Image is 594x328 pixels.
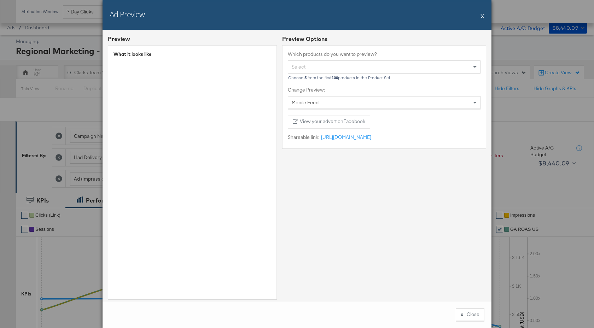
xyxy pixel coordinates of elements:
div: Preview [108,35,130,43]
button: X [481,9,484,23]
span: Mobile Feed [292,99,319,106]
a: [URL][DOMAIN_NAME] [319,134,371,141]
label: Which products do you want to preview? [288,51,481,58]
label: Change Preview: [288,87,481,93]
div: What it looks like [113,51,271,58]
div: x [461,311,463,318]
b: 100 [332,75,338,80]
b: 5 [304,75,307,80]
div: Choose from the first products in the Product Set [288,75,481,80]
div: Select... [288,61,480,73]
button: xClose [456,308,484,321]
h2: Ad Preview [110,9,145,19]
div: Preview Options [282,35,486,43]
label: Shareable link: [288,134,319,141]
button: View your advert onFacebook [288,116,370,128]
